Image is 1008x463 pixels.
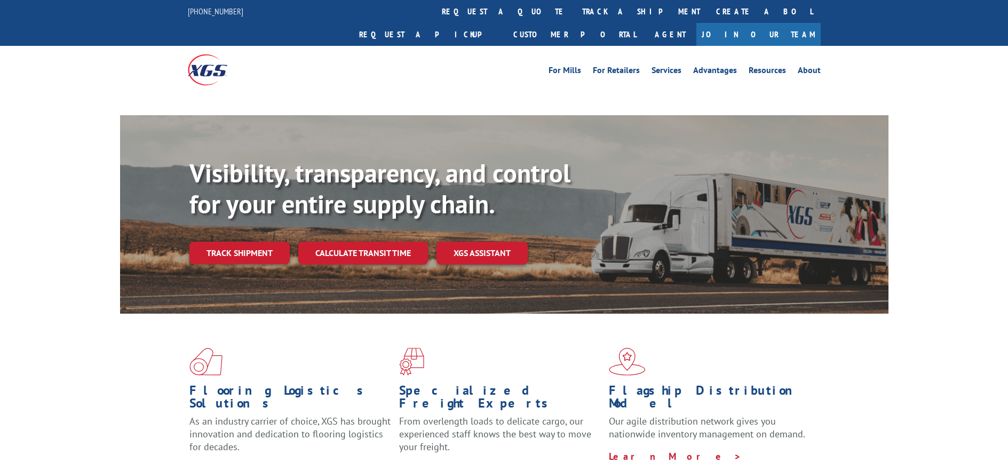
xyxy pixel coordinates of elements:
a: About [798,66,821,78]
a: Services [652,66,681,78]
a: Request a pickup [351,23,505,46]
a: XGS ASSISTANT [436,242,528,265]
a: Advantages [693,66,737,78]
h1: Flagship Distribution Model [609,384,811,415]
a: [PHONE_NUMBER] [188,6,243,17]
h1: Specialized Freight Experts [399,384,601,415]
a: Track shipment [189,242,290,264]
h1: Flooring Logistics Solutions [189,384,391,415]
a: Join Our Team [696,23,821,46]
a: For Mills [549,66,581,78]
span: As an industry carrier of choice, XGS has brought innovation and dedication to flooring logistics... [189,415,391,453]
span: Our agile distribution network gives you nationwide inventory management on demand. [609,415,805,440]
img: xgs-icon-flagship-distribution-model-red [609,348,646,376]
p: From overlength loads to delicate cargo, our experienced staff knows the best way to move your fr... [399,415,601,462]
a: Calculate transit time [298,242,428,265]
img: xgs-icon-focused-on-flooring-red [399,348,424,376]
a: For Retailers [593,66,640,78]
a: Resources [749,66,786,78]
b: Visibility, transparency, and control for your entire supply chain. [189,156,570,220]
a: Learn More > [609,450,742,462]
img: xgs-icon-total-supply-chain-intelligence-red [189,348,223,376]
a: Customer Portal [505,23,644,46]
a: Agent [644,23,696,46]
